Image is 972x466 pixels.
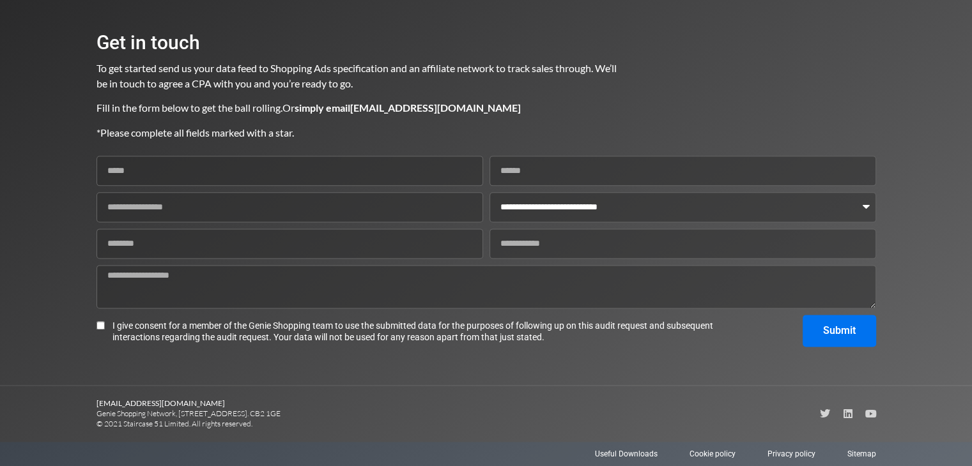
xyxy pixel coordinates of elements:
[690,448,736,460] a: Cookie policy
[282,101,521,114] span: Or
[295,101,521,114] b: simply email [EMAIL_ADDRESS][DOMAIN_NAME]
[96,62,619,89] span: To get started send us your data feed to Shopping Ads specification and an affiliate network to t...
[96,398,486,429] p: Genie Shopping Network, [STREET_ADDRESS]. CB2 1GE © 2021 Staircase 51 Limited. All rights reserved.
[595,448,658,460] a: Useful Downloads
[96,398,225,408] b: [EMAIL_ADDRESS][DOMAIN_NAME]
[823,326,856,336] span: Submit
[96,33,618,52] h2: Get in touch
[847,448,876,460] a: Sitemap
[803,315,876,347] button: Submit
[768,448,815,460] a: Privacy policy
[112,320,719,343] span: I give consent for a member of the Genie Shopping team to use the submitted data for the purposes...
[96,125,618,140] p: *Please complete all fields marked with a star.
[96,101,282,114] span: Fill in the form below to get the ball rolling.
